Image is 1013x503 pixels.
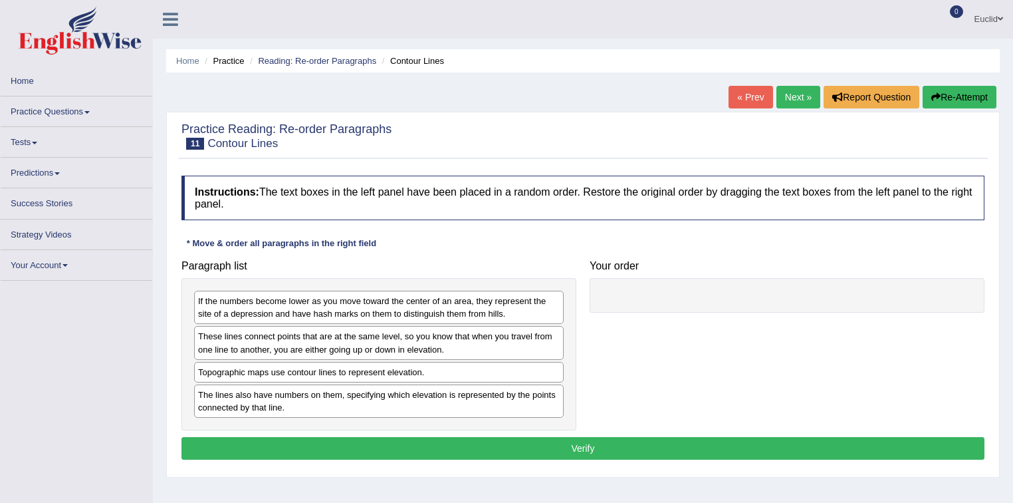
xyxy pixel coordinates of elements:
[1,188,152,214] a: Success Stories
[176,56,199,66] a: Home
[181,237,382,250] div: * Move & order all paragraphs in the right field
[181,123,392,150] h2: Practice Reading: Re-order Paragraphs
[258,56,376,66] a: Reading: Re-order Paragraphs
[201,55,244,67] li: Practice
[1,96,152,122] a: Practice Questions
[194,326,564,359] div: These lines connect points that are at the same level, so you know that when you travel from one ...
[590,260,984,272] h4: Your order
[1,220,152,246] a: Strategy Videos
[186,138,204,150] span: 11
[1,250,152,276] a: Your Account
[1,66,152,92] a: Home
[950,5,963,18] span: 0
[181,260,576,272] h4: Paragraph list
[1,158,152,184] a: Predictions
[379,55,444,67] li: Contour Lines
[181,437,984,460] button: Verify
[207,137,278,150] small: Contour Lines
[824,86,919,108] button: Report Question
[194,291,564,324] div: If the numbers become lower as you move toward the center of an area, they represent the site of ...
[729,86,772,108] a: « Prev
[194,385,564,418] div: The lines also have numbers on them, specifying which elevation is represented by the points conn...
[923,86,996,108] button: Re-Attempt
[195,186,259,198] b: Instructions:
[776,86,820,108] a: Next »
[181,176,984,220] h4: The text boxes in the left panel have been placed in a random order. Restore the original order b...
[194,362,564,383] div: Topographic maps use contour lines to represent elevation.
[1,127,152,153] a: Tests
